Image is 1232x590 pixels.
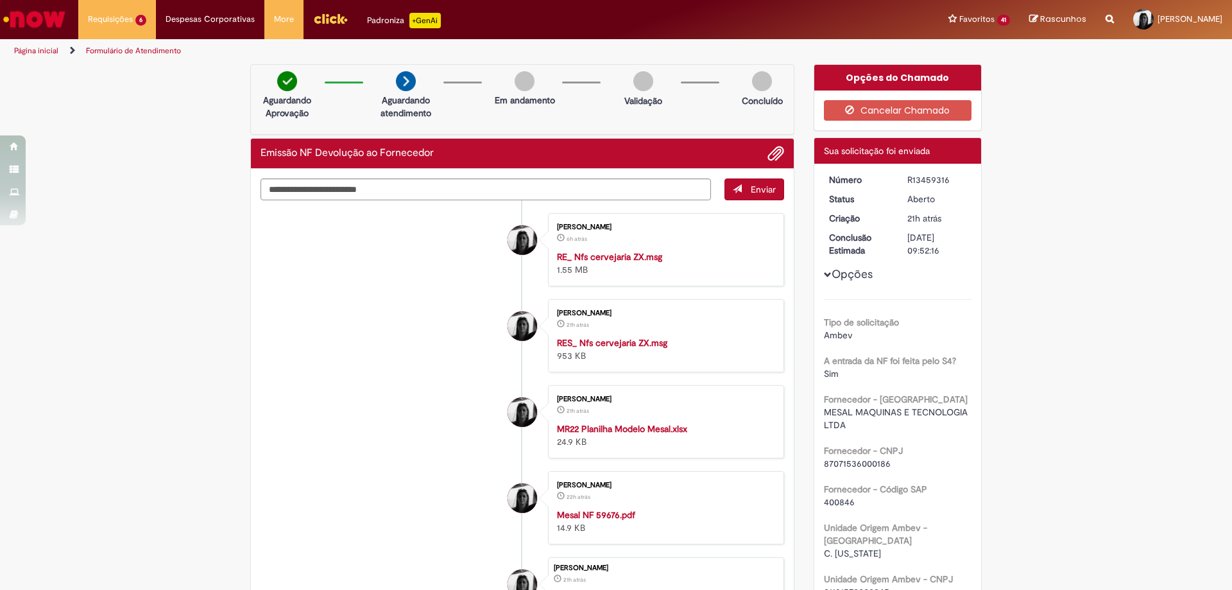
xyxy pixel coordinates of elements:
div: [PERSON_NAME] [557,309,771,317]
div: 953 KB [557,336,771,362]
p: Aguardando atendimento [375,94,437,119]
span: 21h atrás [567,407,589,415]
div: [PERSON_NAME] [554,564,777,572]
div: Amanda Porcini Bin [508,311,537,341]
div: Amanda Porcini Bin [508,483,537,513]
dt: Número [819,173,898,186]
span: Sim [824,368,839,379]
time: 28/08/2025 16:44:03 [567,493,590,501]
span: 21h atrás [907,213,941,224]
div: Opções do Chamado [814,65,982,91]
p: +GenAi [409,13,441,28]
b: A entrada da NF foi feita pelo S4? [824,355,956,367]
dt: Conclusão Estimada [819,231,898,257]
span: Ambev [824,329,853,341]
b: Fornecedor - CNPJ [824,445,903,456]
p: Concluído [742,94,783,107]
span: Requisições [88,13,133,26]
div: 14.9 KB [557,508,771,534]
div: 1.55 MB [557,250,771,276]
b: Fornecedor - Código SAP [824,483,927,495]
time: 28/08/2025 16:52:11 [567,321,589,329]
button: Cancelar Chamado [824,100,972,121]
div: Aberto [907,193,967,205]
button: Enviar [724,178,784,200]
span: 21h atrás [563,576,586,584]
img: check-circle-green.png [277,71,297,91]
div: Amanda Porcini Bin [508,225,537,255]
span: Favoritos [959,13,995,26]
a: Rascunhos [1029,13,1086,26]
a: Página inicial [14,46,58,56]
span: Rascunhos [1040,13,1086,25]
span: 87071536000186 [824,458,891,469]
div: [PERSON_NAME] [557,482,771,489]
img: arrow-next.png [396,71,416,91]
span: 400846 [824,496,855,508]
span: 6h atrás [567,235,587,243]
a: Mesal NF 59676.pdf [557,509,635,521]
b: Tipo de solicitação [824,317,899,328]
img: img-circle-grey.png [515,71,535,91]
img: img-circle-grey.png [752,71,772,91]
span: More [274,13,294,26]
div: [PERSON_NAME] [557,395,771,403]
ul: Trilhas de página [10,39,812,63]
p: Validação [624,94,662,107]
div: Amanda Porcini Bin [508,397,537,427]
span: 22h atrás [567,493,590,501]
div: 24.9 KB [557,422,771,448]
img: img-circle-grey.png [633,71,653,91]
span: MESAL MAQUINAS E TECNOLOGIA LTDA [824,406,970,431]
div: Padroniza [367,13,441,28]
time: 28/08/2025 16:49:47 [567,407,589,415]
p: Aguardando Aprovação [256,94,318,119]
dt: Status [819,193,898,205]
b: Fornecedor - [GEOGRAPHIC_DATA] [824,394,968,405]
textarea: Digite sua mensagem aqui... [261,178,711,200]
a: RE_ Nfs cervejaria ZX.msg [557,251,662,263]
p: Em andamento [495,94,555,107]
b: Unidade Origem Ambev - CNPJ [824,573,953,585]
span: 21h atrás [567,321,589,329]
span: 6 [135,15,146,26]
div: R13459316 [907,173,967,186]
time: 29/08/2025 08:12:29 [567,235,587,243]
div: [PERSON_NAME] [557,223,771,231]
span: C. [US_STATE] [824,548,881,559]
time: 28/08/2025 16:52:13 [907,213,941,224]
span: Sua solicitação foi enviada [824,145,930,157]
span: 41 [997,15,1010,26]
img: click_logo_yellow_360x200.png [313,9,348,28]
img: ServiceNow [1,6,67,32]
a: RES_ Nfs cervejaria ZX.msg [557,337,667,349]
h2: Emissão NF Devolução ao Fornecedor Histórico de tíquete [261,148,434,159]
dt: Criação [819,212,898,225]
b: Unidade Origem Ambev - [GEOGRAPHIC_DATA] [824,522,927,546]
span: Despesas Corporativas [166,13,255,26]
div: [DATE] 09:52:16 [907,231,967,257]
div: 28/08/2025 16:52:13 [907,212,967,225]
time: 28/08/2025 16:52:13 [563,576,586,584]
span: Enviar [751,184,776,195]
a: MR22 Planilha Modelo Mesal.xlsx [557,423,687,435]
button: Adicionar anexos [767,145,784,162]
a: Formulário de Atendimento [86,46,181,56]
span: [PERSON_NAME] [1158,13,1222,24]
